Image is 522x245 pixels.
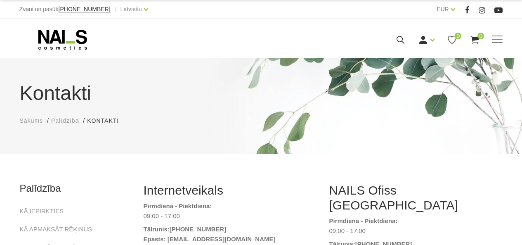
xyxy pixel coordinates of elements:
[20,78,503,108] h1: Kontakti
[20,206,64,216] a: KĀ IEPIRKTIES
[51,117,79,124] span: Palīdzība
[20,117,43,125] a: Sākums
[144,226,168,233] strong: Tālrunis
[144,183,317,198] h2: Internetveikals
[329,226,503,236] dd: 09:00 - 17:00
[168,226,170,233] strong: :
[87,117,127,125] li: Kontakti
[329,217,398,224] strong: Pirmdiena - Piektdiena:
[459,4,461,14] span: |
[144,235,276,243] strong: Epasts: [EMAIL_ADDRESS][DOMAIN_NAME]
[19,4,111,14] div: Zvani un pasūti
[170,224,227,234] a: [PHONE_NUMBER]
[51,117,79,125] a: Palīdzība
[20,117,43,124] span: Sākums
[437,4,449,14] a: EUR
[144,211,317,221] dd: 09:00 - 17:00
[329,183,503,213] h2: NAILS Ofiss [GEOGRAPHIC_DATA]
[477,33,484,39] span: 0
[120,4,142,14] a: Latviešu
[470,35,480,45] a: 0
[447,35,457,45] a: 0
[115,4,116,14] span: |
[455,33,461,39] span: 0
[20,224,92,234] a: KĀ APMAKSĀT RĒĶINUS
[59,6,111,12] a: [PHONE_NUMBER]
[144,202,212,209] strong: Pirmdiena - Piektdiena:
[20,183,131,194] h2: Palīdzība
